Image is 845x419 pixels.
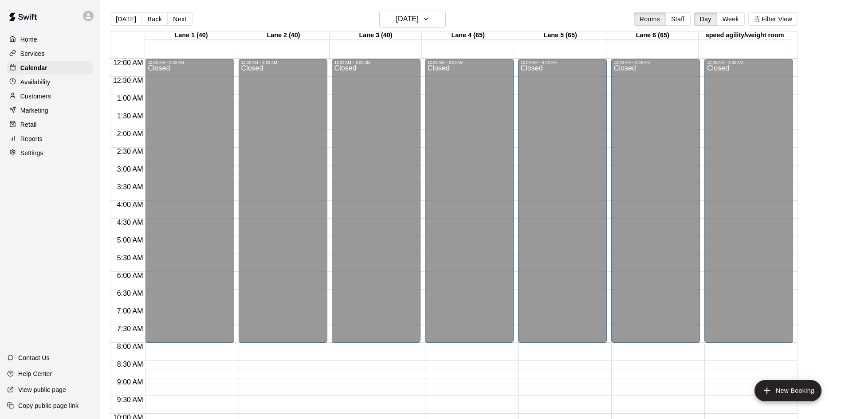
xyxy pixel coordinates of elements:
[707,60,790,65] div: 12:00 AM – 8:00 AM
[237,31,330,40] div: Lane 2 (40)
[755,380,821,401] button: add
[694,12,717,26] button: Day
[611,59,700,343] div: 12:00 AM – 8:00 AM: Closed
[748,12,798,26] button: Filter View
[717,12,745,26] button: Week
[145,59,234,343] div: 12:00 AM – 8:00 AM: Closed
[241,65,325,346] div: Closed
[379,11,446,27] button: [DATE]
[115,343,145,350] span: 8:00 AM
[20,92,51,101] p: Customers
[396,13,419,25] h6: [DATE]
[704,59,793,343] div: 12:00 AM – 8:00 AM: Closed
[334,60,418,65] div: 12:00 AM – 8:00 AM
[115,219,145,226] span: 4:30 AM
[115,360,145,368] span: 8:30 AM
[20,63,47,72] p: Calendar
[707,65,790,346] div: Closed
[334,65,418,346] div: Closed
[614,60,697,65] div: 12:00 AM – 8:00 AM
[7,75,93,89] a: Availability
[7,47,93,60] a: Services
[241,60,325,65] div: 12:00 AM – 8:00 AM
[514,31,606,40] div: Lane 5 (65)
[239,59,327,343] div: 12:00 AM – 8:00 AM: Closed
[7,33,93,46] a: Home
[7,61,93,74] a: Calendar
[115,254,145,262] span: 5:30 AM
[20,149,43,157] p: Settings
[20,106,48,115] p: Marketing
[521,60,604,65] div: 12:00 AM – 8:00 AM
[111,59,145,67] span: 12:00 AM
[115,183,145,191] span: 3:30 AM
[115,378,145,386] span: 9:00 AM
[167,12,192,26] button: Next
[606,31,699,40] div: Lane 6 (65)
[115,396,145,403] span: 9:30 AM
[7,104,93,117] a: Marketing
[18,369,52,378] p: Help Center
[428,60,511,65] div: 12:00 AM – 8:00 AM
[115,130,145,137] span: 2:00 AM
[521,65,604,346] div: Closed
[665,12,691,26] button: Staff
[115,165,145,173] span: 3:00 AM
[20,49,45,58] p: Services
[18,401,79,410] p: Copy public page link
[115,148,145,155] span: 2:30 AM
[422,31,514,40] div: Lane 4 (65)
[20,134,43,143] p: Reports
[7,118,93,131] a: Retail
[20,35,37,44] p: Home
[7,90,93,103] a: Customers
[634,12,666,26] button: Rooms
[699,31,791,40] div: speed agility/weight room
[110,12,142,26] button: [DATE]
[115,112,145,120] span: 1:30 AM
[115,201,145,208] span: 4:00 AM
[115,325,145,333] span: 7:30 AM
[428,65,511,346] div: Closed
[148,65,231,346] div: Closed
[20,120,37,129] p: Retail
[518,59,607,343] div: 12:00 AM – 8:00 AM: Closed
[115,307,145,315] span: 7:00 AM
[18,353,50,362] p: Contact Us
[111,77,145,84] span: 12:30 AM
[148,60,231,65] div: 12:00 AM – 8:00 AM
[7,146,93,160] a: Settings
[425,59,514,343] div: 12:00 AM – 8:00 AM: Closed
[332,59,421,343] div: 12:00 AM – 8:00 AM: Closed
[115,94,145,102] span: 1:00 AM
[614,65,697,346] div: Closed
[115,290,145,297] span: 6:30 AM
[7,132,93,145] a: Reports
[141,12,168,26] button: Back
[18,385,66,394] p: View public page
[330,31,422,40] div: Lane 3 (40)
[115,236,145,244] span: 5:00 AM
[145,31,237,40] div: Lane 1 (40)
[20,78,51,86] p: Availability
[115,272,145,279] span: 6:00 AM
